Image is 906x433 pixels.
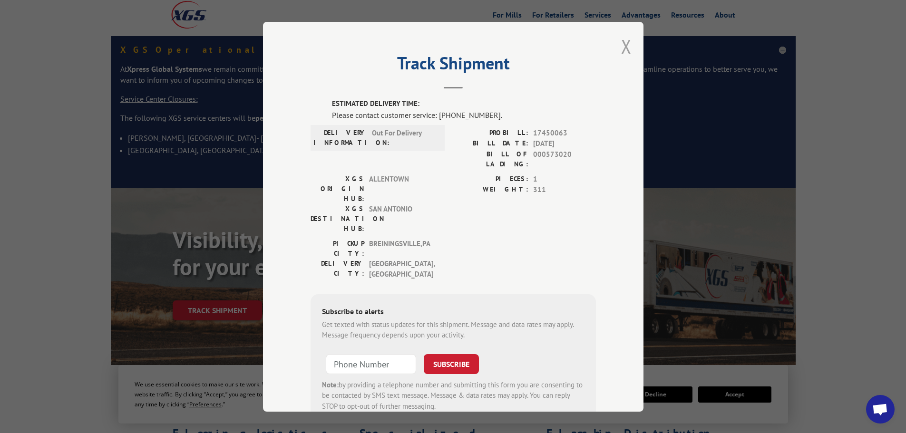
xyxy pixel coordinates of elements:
span: 1 [533,173,596,184]
div: Subscribe to alerts [322,305,585,319]
span: 311 [533,184,596,195]
label: BILL DATE: [453,138,528,149]
div: by providing a telephone number and submitting this form you are consenting to be contacted by SM... [322,379,585,412]
label: XGS DESTINATION HUB: [311,203,364,233]
label: DELIVERY INFORMATION: [313,127,367,147]
button: SUBSCRIBE [424,354,479,374]
span: [DATE] [533,138,596,149]
a: Open chat [866,395,895,423]
span: Out For Delivery [372,127,436,147]
span: 17450063 [533,127,596,138]
span: SAN ANTONIO [369,203,433,233]
span: ALLENTOWN [369,173,433,203]
label: DELIVERY CITY: [311,258,364,279]
label: PIECES: [453,173,528,184]
h2: Track Shipment [311,57,596,75]
label: XGS ORIGIN HUB: [311,173,364,203]
strong: Note: [322,380,339,389]
label: WEIGHT: [453,184,528,195]
span: 000573020 [533,149,596,169]
label: ESTIMATED DELIVERY TIME: [332,98,596,109]
div: Please contact customer service: [PHONE_NUMBER]. [332,109,596,120]
span: BREININGSVILLE , PA [369,238,433,258]
div: Get texted with status updates for this shipment. Message and data rates may apply. Message frequ... [322,319,585,340]
button: Close modal [621,34,632,59]
label: BILL OF LADING: [453,149,528,169]
label: PROBILL: [453,127,528,138]
label: PICKUP CITY: [311,238,364,258]
span: [GEOGRAPHIC_DATA] , [GEOGRAPHIC_DATA] [369,258,433,279]
input: Phone Number [326,354,416,374]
